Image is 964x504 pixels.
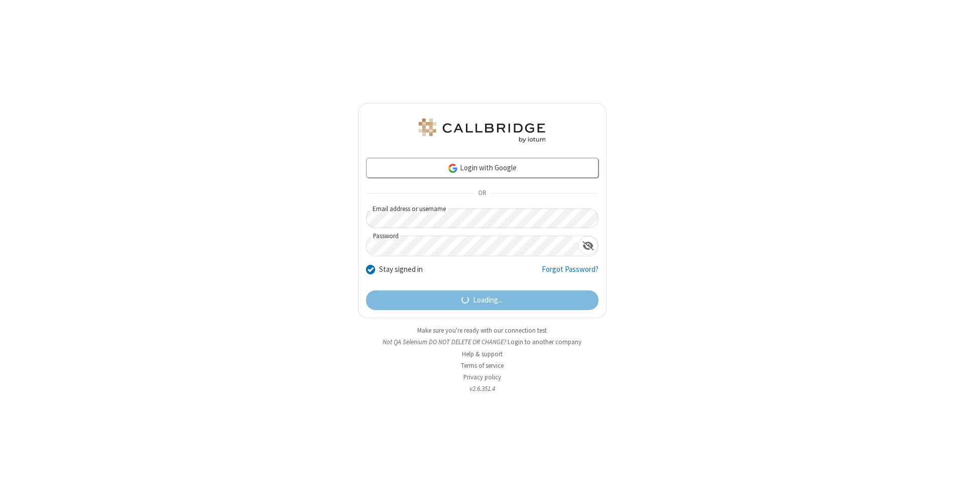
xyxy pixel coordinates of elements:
img: google-icon.png [447,163,458,174]
div: Show password [578,236,598,255]
a: Privacy policy [463,373,501,381]
span: Loading... [473,294,503,306]
img: QA Selenium DO NOT DELETE OR CHANGE [417,119,547,143]
a: Help & support [462,350,503,358]
input: Password [367,236,578,256]
li: v2.6.351.4 [358,384,607,393]
li: Not QA Selenium DO NOT DELETE OR CHANGE? [358,337,607,347]
button: Login to another company [508,337,581,347]
a: Login with Google [366,158,598,178]
a: Terms of service [461,361,504,370]
a: Forgot Password? [542,264,598,283]
label: Stay signed in [379,264,423,275]
input: Email address or username [366,209,598,228]
button: Loading... [366,290,598,311]
a: Make sure you're ready with our connection test [417,326,547,335]
span: OR [474,186,490,200]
